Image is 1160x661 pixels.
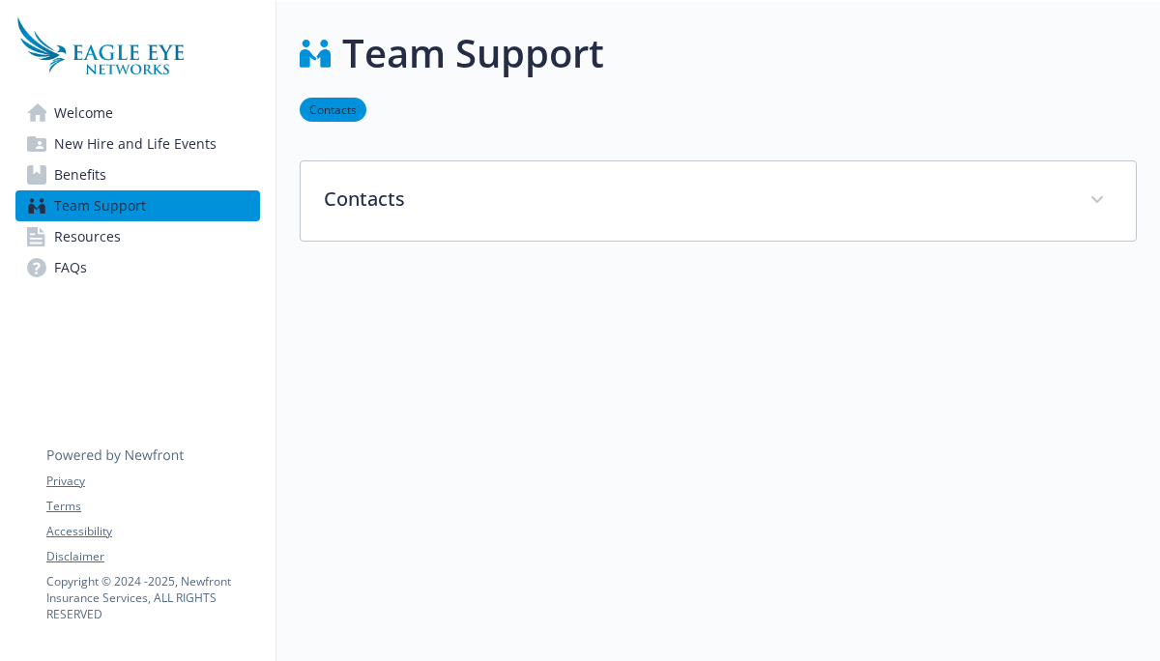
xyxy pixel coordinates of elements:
span: FAQs [54,252,87,283]
a: Terms [46,498,259,515]
a: FAQs [15,252,260,283]
div: Contacts [301,161,1136,241]
p: Copyright © 2024 - 2025 , Newfront Insurance Services, ALL RIGHTS RESERVED [46,573,259,622]
a: Privacy [46,473,259,490]
span: Welcome [54,98,113,129]
h1: Team Support [342,24,604,82]
span: Resources [54,221,121,252]
span: New Hire and Life Events [54,129,217,159]
a: Benefits [15,159,260,190]
a: Welcome [15,98,260,129]
span: Benefits [54,159,106,190]
a: Team Support [15,190,260,221]
p: Contacts [324,185,1066,214]
a: Contacts [300,100,366,118]
a: Disclaimer [46,548,259,565]
a: New Hire and Life Events [15,129,260,159]
a: Accessibility [46,523,259,540]
a: Resources [15,221,260,252]
span: Team Support [54,190,146,221]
